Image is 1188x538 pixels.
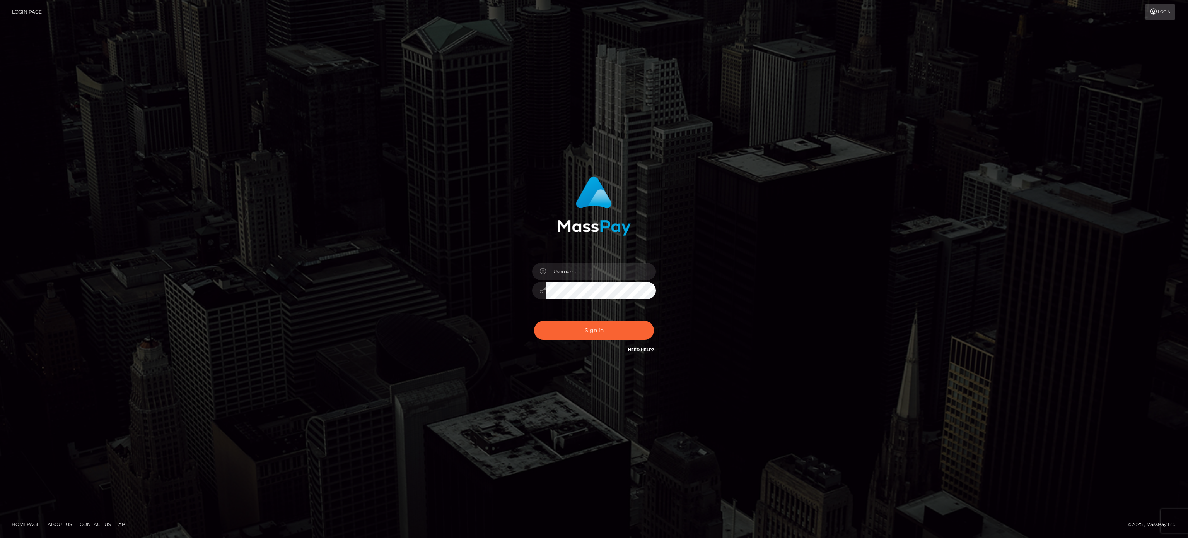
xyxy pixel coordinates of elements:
a: Contact Us [77,518,114,530]
a: Homepage [9,518,43,530]
button: Sign in [534,321,654,340]
a: Login [1145,4,1175,20]
div: © 2025 , MassPay Inc. [1128,520,1182,529]
input: Username... [546,263,656,280]
a: Login Page [12,4,42,20]
a: About Us [44,518,75,530]
img: MassPay Login [557,176,631,236]
a: API [115,518,130,530]
a: Need Help? [628,347,654,352]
